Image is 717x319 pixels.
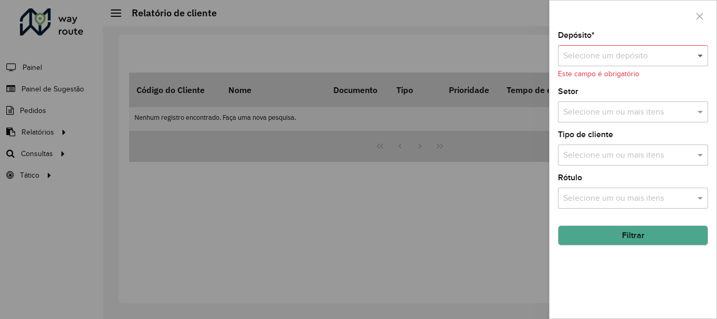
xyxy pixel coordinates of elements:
button: Filtrar [558,225,708,245]
formly-validation-message: Este campo é obrigatório [558,70,639,78]
label: Rótulo [558,171,582,184]
label: Setor [558,85,578,98]
label: Tipo de cliente [558,128,613,141]
label: Depósito [558,29,595,42]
